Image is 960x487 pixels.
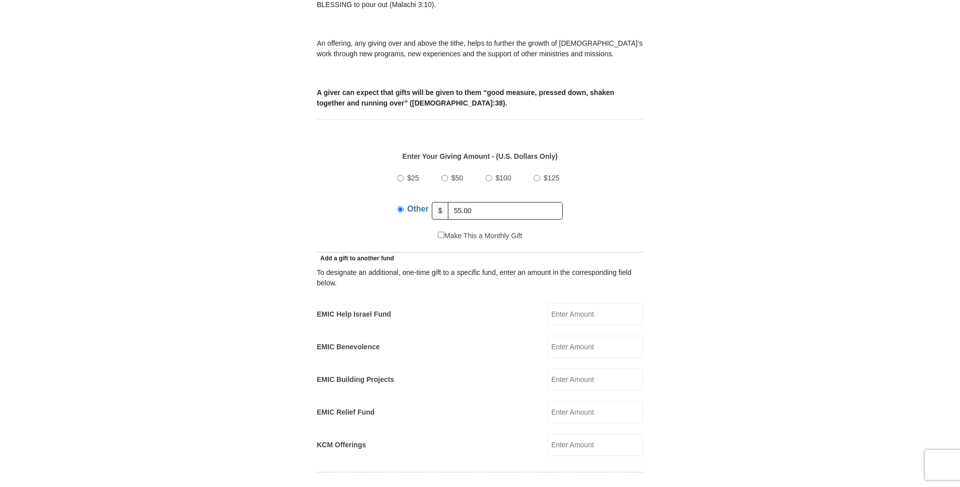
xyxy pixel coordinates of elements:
[317,255,394,262] span: Add a gift to another fund
[317,407,375,418] label: EMIC Relief Fund
[547,336,643,358] input: Enter Amount
[547,303,643,325] input: Enter Amount
[432,202,449,220] span: $
[547,368,643,391] input: Enter Amount
[317,342,380,352] label: EMIC Benevolence
[317,88,614,107] b: A giver can expect that gifts will be given to them “good measure, pressed down, shaken together ...
[496,174,511,182] span: $100
[448,202,563,220] input: Other Amount
[544,174,559,182] span: $125
[317,38,643,59] p: An offering, any giving over and above the tithe, helps to further the growth of [DEMOGRAPHIC_DAT...
[438,231,522,241] label: Make This a Monthly Gift
[407,205,429,213] span: Other
[402,152,557,160] strong: Enter Your Giving Amount - (U.S. Dollars Only)
[438,232,444,238] input: Make This a Monthly Gift
[547,401,643,423] input: Enter Amount
[317,267,643,288] div: To designate an additional, one-time gift to a specific fund, enter an amount in the correspondin...
[317,309,391,320] label: EMIC Help Israel Fund
[547,434,643,456] input: Enter Amount
[407,174,419,182] span: $25
[451,174,463,182] span: $50
[317,440,366,450] label: KCM Offerings
[317,374,394,385] label: EMIC Building Projects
